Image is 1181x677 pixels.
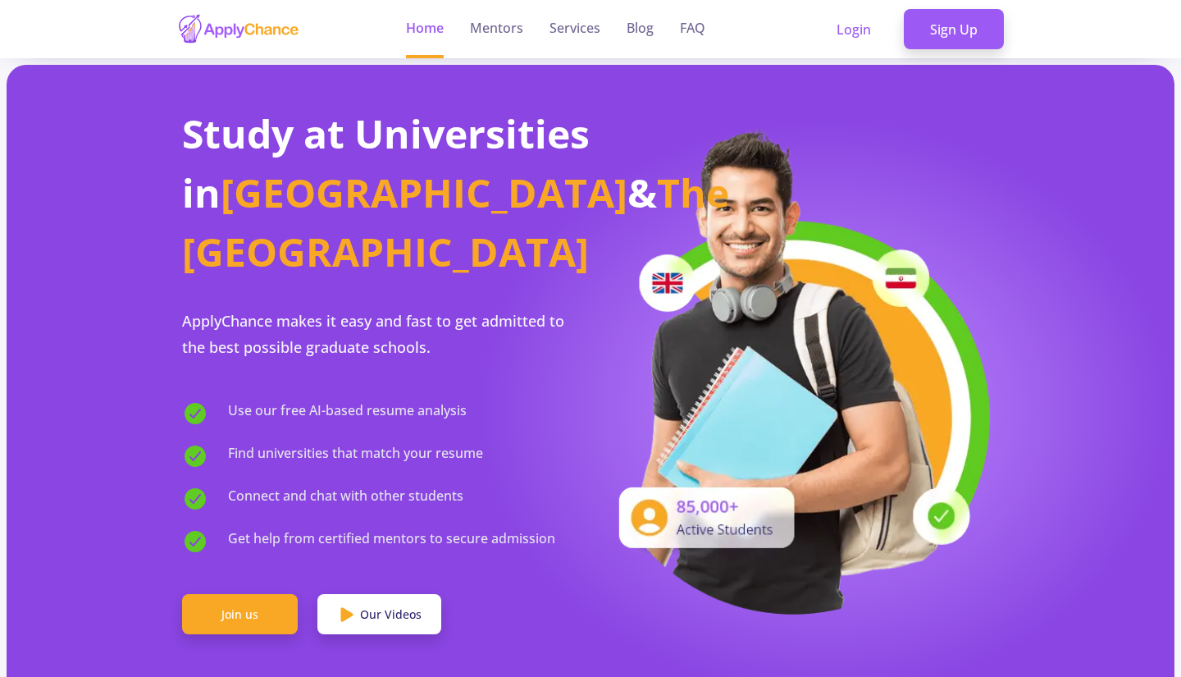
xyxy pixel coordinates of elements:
[182,594,298,635] a: Join us
[228,486,463,512] span: Connect and chat with other students
[228,400,467,427] span: Use our free AI-based resume analysis
[182,311,564,357] span: ApplyChance makes it easy and fast to get admitted to the best possible graduate schools.
[177,13,300,45] img: applychance logo
[594,125,996,615] img: applicant
[360,606,422,623] span: Our Videos
[182,107,590,219] span: Study at Universities in
[627,166,657,219] span: &
[228,528,555,555] span: Get help from certified mentors to secure admission
[221,166,627,219] span: [GEOGRAPHIC_DATA]
[317,594,441,635] a: Our Videos
[228,443,483,469] span: Find universities that match your resume
[810,9,897,50] a: Login
[904,9,1004,50] a: Sign Up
